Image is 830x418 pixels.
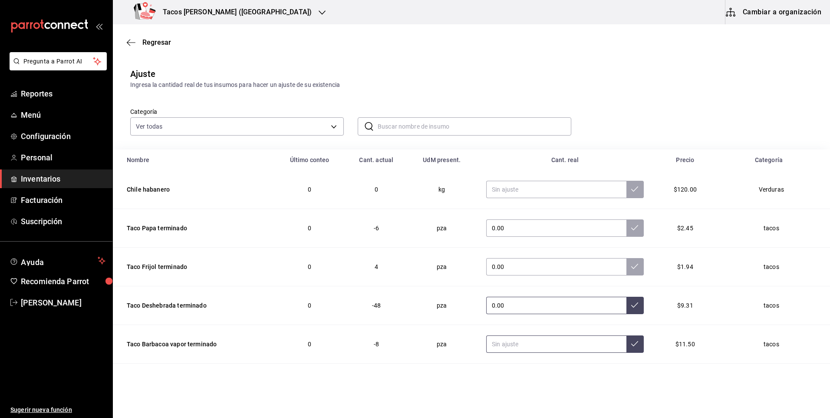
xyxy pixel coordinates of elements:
[10,52,107,70] button: Pregunta a Parrot AI
[21,275,105,287] span: Recomienda Parrot
[486,219,626,237] input: Sin ajuste
[674,186,697,193] span: $120.00
[280,156,339,163] div: Último conteo
[308,225,311,232] span: 0
[375,186,378,193] span: 0
[130,80,813,90] div: Ingresa la cantidad real de tus insumos para hacer un ajuste de su existencia
[113,325,274,364] td: Taco Barbacoa vapor terminado
[21,194,105,206] span: Facturación
[10,405,105,415] span: Sugerir nueva función
[127,38,171,46] button: Regresar
[374,225,379,232] span: -6
[677,225,693,232] span: $2.45
[659,156,711,163] div: Precio
[486,181,626,198] input: Sin ajuste
[21,255,94,266] span: Ayuda
[21,88,105,100] span: Reportes
[308,186,311,193] span: 0
[378,118,571,135] input: Buscar nombre de insumo
[96,23,102,30] button: open_drawer_menu
[136,122,162,131] span: Ver todas
[481,156,649,163] div: Cant. real
[308,341,311,348] span: 0
[130,109,344,115] label: Categoría
[675,341,695,348] span: $11.50
[721,156,816,163] div: Categoría
[408,209,476,248] td: pza
[677,302,693,309] span: $9.31
[486,297,626,314] input: Sin ajuste
[486,335,626,353] input: Sin ajuste
[21,152,105,163] span: Personal
[716,325,830,364] td: tacos
[408,364,476,402] td: pza
[21,173,105,185] span: Inventarios
[6,63,107,72] a: Pregunta a Parrot AI
[130,67,155,80] div: Ajuste
[372,302,381,309] span: -48
[350,156,402,163] div: Cant. actual
[408,325,476,364] td: pza
[21,130,105,142] span: Configuración
[113,209,274,248] td: Taco Papa terminado
[677,263,693,270] span: $1.94
[408,170,476,209] td: kg
[113,364,274,402] td: Taco Chicharron terminado
[716,209,830,248] td: tacos
[156,7,312,17] h3: Tacos [PERSON_NAME] ([GEOGRAPHIC_DATA])
[142,38,171,46] span: Regresar
[716,170,830,209] td: Verduras
[486,258,626,275] input: Sin ajuste
[374,341,379,348] span: -8
[113,286,274,325] td: Taco Deshebrada terminado
[308,302,311,309] span: 0
[413,156,471,163] div: UdM present.
[21,109,105,121] span: Menú
[375,263,378,270] span: 4
[716,364,830,402] td: tacos
[113,170,274,209] td: Chile habanero
[113,248,274,286] td: Taco Frijol terminado
[308,263,311,270] span: 0
[21,297,105,309] span: [PERSON_NAME]
[23,57,93,66] span: Pregunta a Parrot AI
[127,156,269,163] div: Nombre
[21,216,105,227] span: Suscripción
[408,286,476,325] td: pza
[716,248,830,286] td: tacos
[408,248,476,286] td: pza
[716,286,830,325] td: tacos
